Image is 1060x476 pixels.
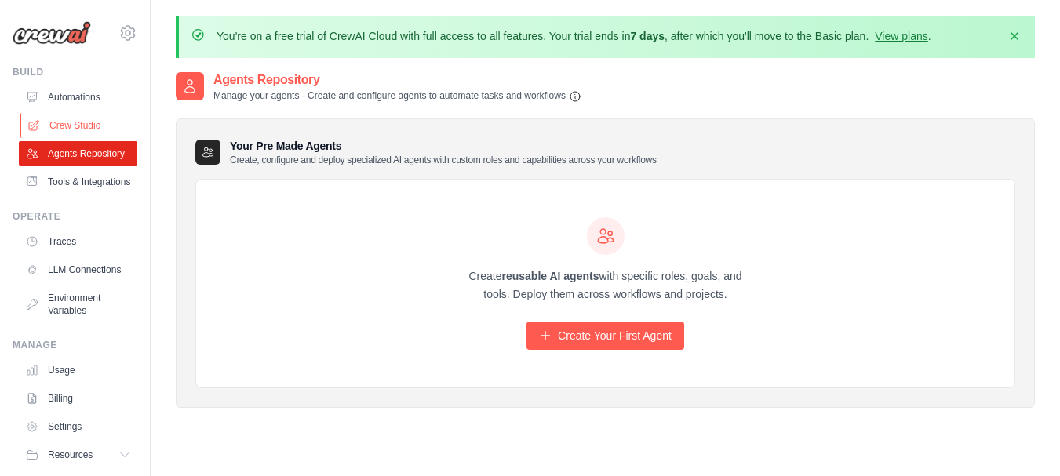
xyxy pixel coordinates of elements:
a: Agents Repository [19,141,137,166]
span: Resources [48,449,93,461]
img: Logo [13,21,91,45]
p: Manage your agents - Create and configure agents to automate tasks and workflows [213,89,581,103]
a: Environment Variables [19,285,137,323]
div: Build [13,66,137,78]
p: Create with specific roles, goals, and tools. Deploy them across workflows and projects. [455,267,756,303]
strong: reusable AI agents [501,270,599,282]
p: Create, configure and deploy specialized AI agents with custom roles and capabilities across your... [230,154,657,166]
a: View plans [875,30,927,42]
a: Create Your First Agent [526,322,684,350]
strong: 7 days [630,30,665,42]
p: You're on a free trial of CrewAI Cloud with full access to all features. Your trial ends in , aft... [217,28,931,44]
a: Automations [19,85,137,110]
button: Resources [19,442,137,467]
a: Billing [19,386,137,411]
a: Settings [19,414,137,439]
h3: Your Pre Made Agents [230,138,657,166]
a: Tools & Integrations [19,169,137,194]
h2: Agents Repository [213,71,581,89]
a: Crew Studio [20,113,139,138]
div: Operate [13,210,137,223]
a: LLM Connections [19,257,137,282]
div: Manage [13,339,137,351]
a: Traces [19,229,137,254]
a: Usage [19,358,137,383]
